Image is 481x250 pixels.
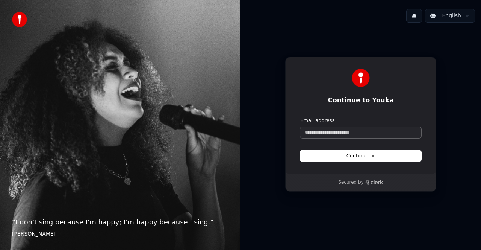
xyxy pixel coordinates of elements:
[365,180,383,185] a: Clerk logo
[352,69,370,87] img: Youka
[338,180,363,186] p: Secured by
[300,117,334,124] label: Email address
[346,152,375,159] span: Continue
[12,217,228,227] p: “ I don't sing because I'm happy; I'm happy because I sing. ”
[300,150,421,162] button: Continue
[300,96,421,105] h1: Continue to Youka
[12,230,228,238] footer: [PERSON_NAME]
[12,12,27,27] img: youka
